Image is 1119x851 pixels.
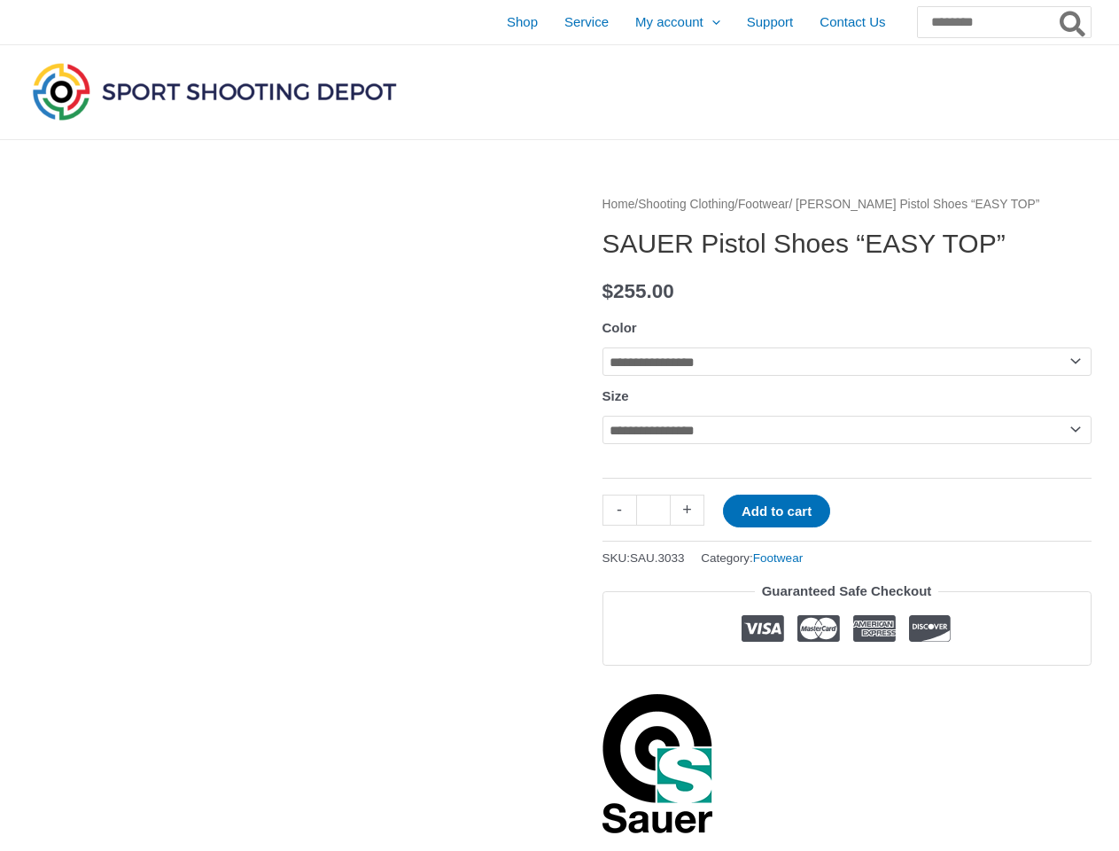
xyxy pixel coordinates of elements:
[753,551,803,565] a: Footwear
[602,495,636,526] a: -
[671,495,704,526] a: +
[602,320,637,335] label: Color
[701,547,803,569] span: Category:
[1056,7,1091,37] button: Search
[636,495,671,526] input: Product quantity
[723,495,830,527] button: Add to cart
[602,280,614,302] span: $
[28,59,400,124] img: Sport Shooting Depot
[602,228,1092,260] h1: SAUER Pistol Shoes “EASY TOP”
[602,547,685,569] span: SKU:
[602,198,635,211] a: Home
[602,692,713,834] a: Sauer Shooting Sportswear
[738,198,789,211] a: Footwear
[630,551,685,565] span: SAU.3033
[602,193,1092,216] nav: Breadcrumb
[602,388,629,403] label: Size
[755,579,939,604] legend: Guaranteed Safe Checkout
[638,198,734,211] a: Shooting Clothing
[602,280,674,302] bdi: 255.00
